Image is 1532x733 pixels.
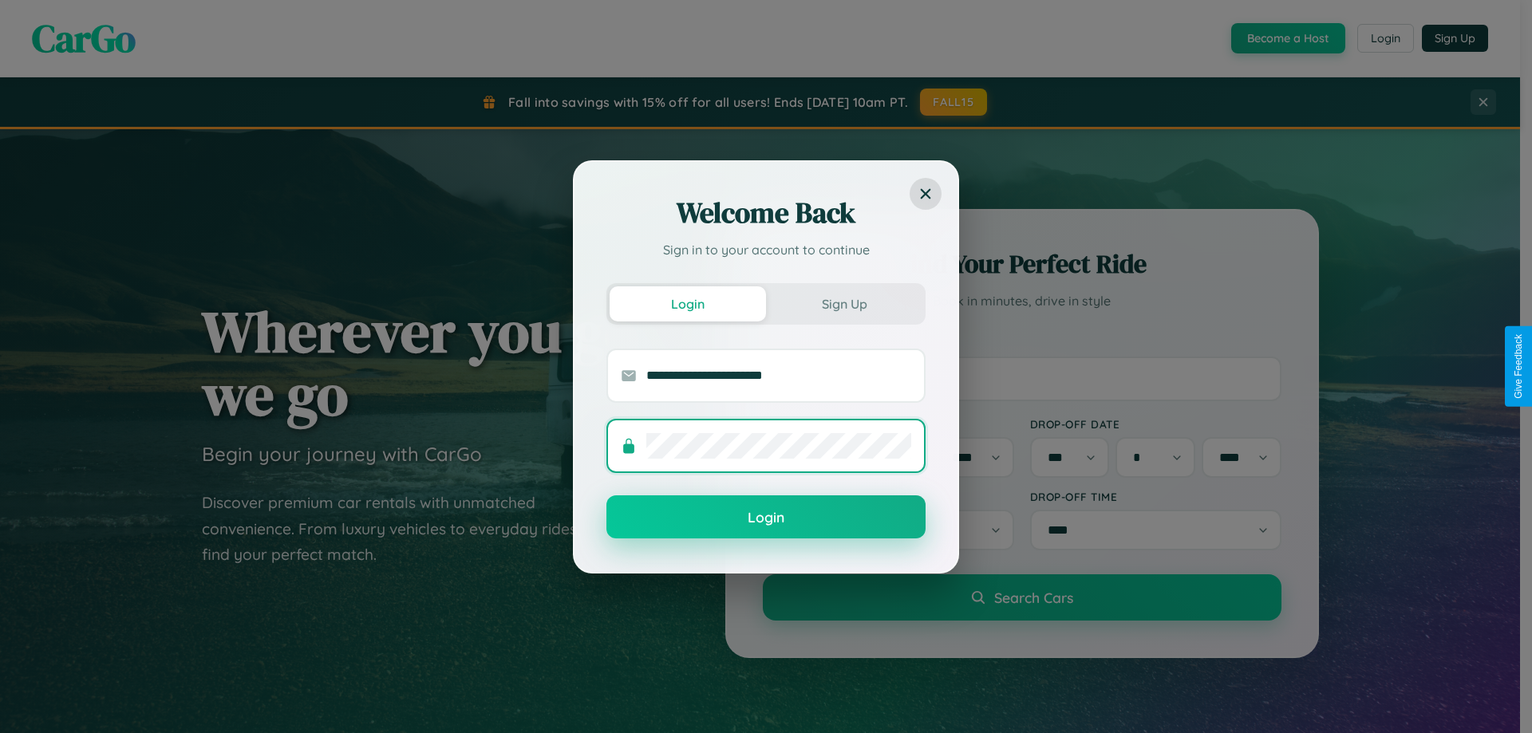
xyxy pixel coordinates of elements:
button: Login [606,495,926,538]
p: Sign in to your account to continue [606,240,926,259]
button: Sign Up [766,286,922,321]
div: Give Feedback [1513,334,1524,399]
h2: Welcome Back [606,194,926,232]
button: Login [610,286,766,321]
